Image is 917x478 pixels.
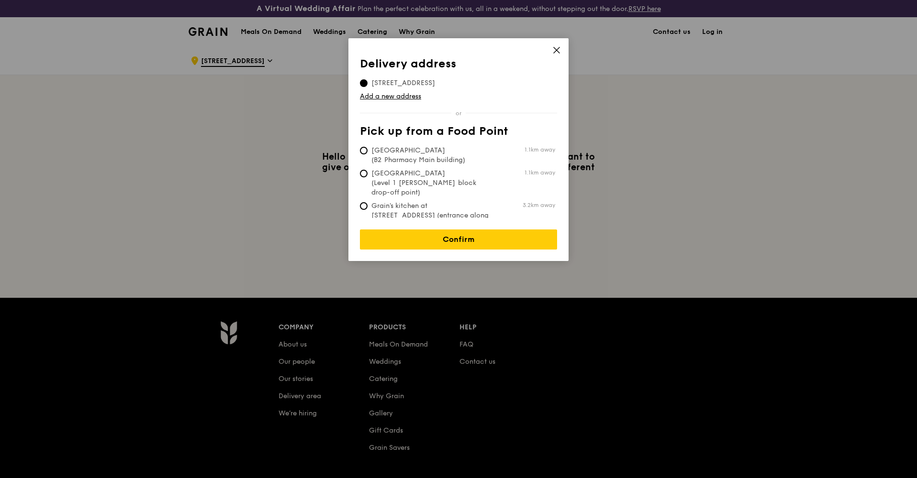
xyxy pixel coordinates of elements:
input: [GEOGRAPHIC_DATA] (Level 1 [PERSON_NAME] block drop-off point)1.1km away [360,170,368,177]
th: Delivery address [360,57,557,75]
span: [GEOGRAPHIC_DATA] (B2 Pharmacy Main building) [360,146,503,165]
a: Add a new address [360,92,557,101]
span: [GEOGRAPHIC_DATA] (Level 1 [PERSON_NAME] block drop-off point) [360,169,503,197]
input: [STREET_ADDRESS] [360,79,368,87]
th: Pick up from a Food Point [360,125,557,142]
span: 3.2km away [523,201,555,209]
span: [STREET_ADDRESS] [360,78,447,88]
span: 1.1km away [525,169,555,176]
a: Confirm [360,229,557,250]
span: Grain's kitchen at [STREET_ADDRESS] (entrance along [PERSON_NAME][GEOGRAPHIC_DATA]) [360,201,503,239]
span: 1.1km away [525,146,555,153]
input: [GEOGRAPHIC_DATA] (B2 Pharmacy Main building)1.1km away [360,147,368,154]
input: Grain's kitchen at [STREET_ADDRESS] (entrance along [PERSON_NAME][GEOGRAPHIC_DATA])3.2km away [360,202,368,210]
